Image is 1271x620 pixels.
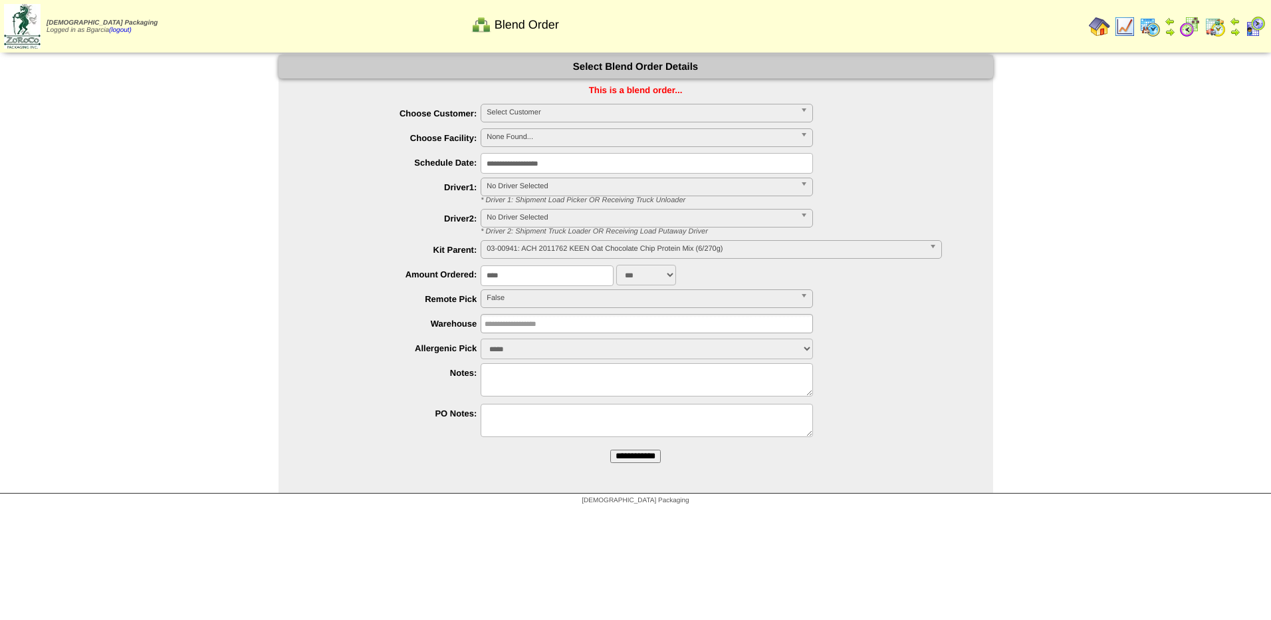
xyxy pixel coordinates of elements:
img: arrowleft.gif [1165,16,1175,27]
label: Allergenic Pick [305,343,481,353]
span: 03-00941: ACH 2011762 KEEN Oat Chocolate Chip Protein Mix (6/270g) [487,241,923,257]
img: calendarblend.gif [1179,16,1201,37]
span: Select Customer [487,104,795,120]
a: (logout) [109,27,132,34]
label: Remote Pick [305,294,481,304]
img: home.gif [1089,16,1110,37]
span: [DEMOGRAPHIC_DATA] Packaging [582,497,689,504]
label: Choose Facility: [305,133,481,143]
span: No Driver Selected [487,210,795,226]
span: None Found... [487,129,795,145]
div: Select Blend Order Details [279,55,993,78]
label: Notes: [305,368,481,378]
label: PO Notes: [305,408,481,418]
label: Choose Customer: [305,108,481,118]
img: line_graph.gif [1114,16,1135,37]
img: arrowleft.gif [1230,16,1240,27]
img: arrowright.gif [1230,27,1240,37]
span: False [487,290,795,306]
label: Kit Parent: [305,245,481,255]
img: network.png [471,14,492,35]
div: * Driver 1: Shipment Load Picker OR Receiving Truck Unloader [471,196,993,204]
img: calendarinout.gif [1205,16,1226,37]
img: calendarcustomer.gif [1244,16,1266,37]
span: No Driver Selected [487,178,795,194]
span: Blend Order [495,18,559,32]
label: Warehouse [305,319,481,329]
label: Amount Ordered: [305,269,481,279]
span: Logged in as Bgarcia [47,19,158,34]
label: Schedule Date: [305,158,481,168]
label: Driver1: [305,182,481,192]
img: zoroco-logo-small.webp [4,4,41,49]
label: Driver2: [305,214,481,224]
span: [DEMOGRAPHIC_DATA] Packaging [47,19,158,27]
div: * Driver 2: Shipment Truck Loader OR Receiving Load Putaway Driver [471,228,993,235]
div: This is a blend order... [279,85,993,95]
img: arrowright.gif [1165,27,1175,37]
img: calendarprod.gif [1139,16,1161,37]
